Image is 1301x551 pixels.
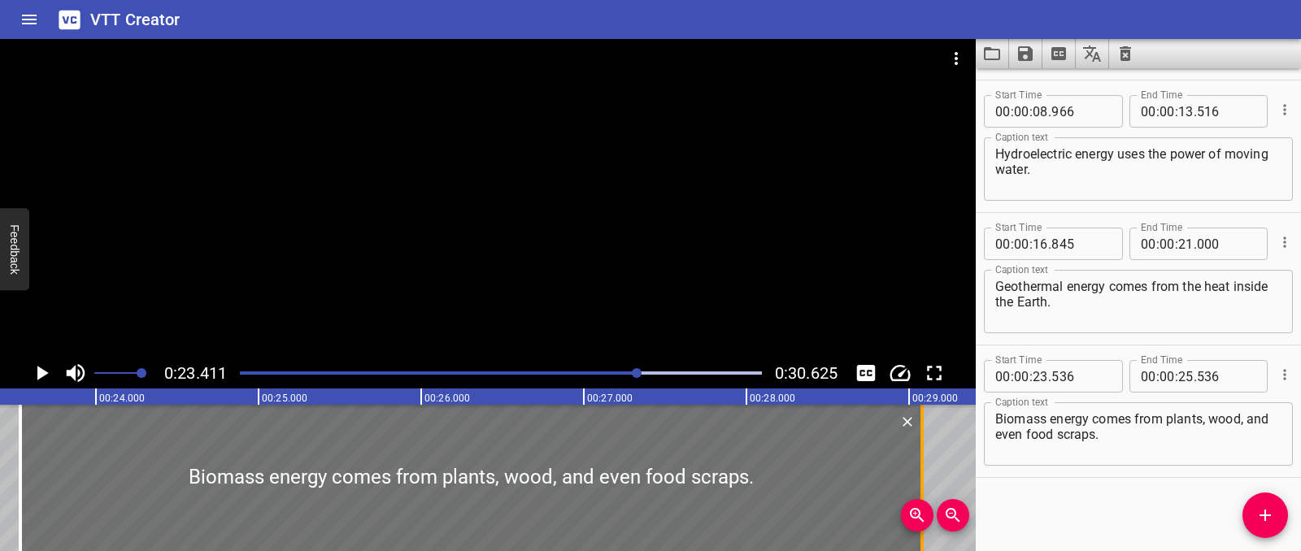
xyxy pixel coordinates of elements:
[1109,39,1142,68] button: Clear captions
[976,39,1009,68] button: Load captions from file
[99,393,145,404] text: 00:24.000
[1274,89,1293,131] div: Cue Options
[1197,228,1256,260] input: 000
[750,393,795,404] text: 00:28.000
[1049,44,1068,63] svg: Extract captions from video
[1033,95,1048,128] input: 08
[587,393,633,404] text: 00:27.000
[919,358,950,388] div: Toggle Full Screen
[995,411,1281,458] textarea: Biomass energy comes from plants, wood, and even food scraps.
[1156,95,1160,128] span: :
[995,279,1281,325] textarea: Geothermal energy comes from the heat inside the Earth.
[1051,228,1111,260] input: 845
[1141,95,1156,128] input: 00
[1029,360,1033,393] span: :
[1048,228,1051,260] span: .
[1051,360,1111,393] input: 536
[240,371,762,375] div: Play progress
[1141,360,1156,393] input: 00
[995,360,1011,393] input: 00
[1033,228,1048,260] input: 16
[1011,228,1014,260] span: :
[1197,360,1256,393] input: 536
[1116,44,1135,63] svg: Clear captions
[424,393,470,404] text: 00:26.000
[1160,360,1175,393] input: 00
[937,39,976,78] button: Video Options
[1029,228,1033,260] span: :
[1156,228,1160,260] span: :
[1274,364,1295,385] button: Cue Options
[1178,360,1194,393] input: 25
[1156,360,1160,393] span: :
[995,146,1281,193] textarea: Hydroelectric energy uses the power of moving water.
[90,7,181,33] h6: VTT Creator
[912,393,958,404] text: 00:29.000
[1141,228,1156,260] input: 00
[1197,95,1256,128] input: 516
[1175,228,1178,260] span: :
[1178,95,1194,128] input: 13
[1029,95,1033,128] span: :
[1178,228,1194,260] input: 21
[1014,228,1029,260] input: 00
[1194,95,1197,128] span: .
[897,411,918,432] button: Delete
[137,368,146,378] span: Set video volume
[164,363,227,383] span: 0:23.411
[1160,95,1175,128] input: 00
[1274,354,1293,396] div: Cue Options
[1076,39,1109,68] button: Translate captions
[1048,360,1051,393] span: .
[1160,228,1175,260] input: 00
[901,499,933,531] button: Zoom In
[1175,360,1178,393] span: :
[775,363,838,383] span: Video Duration
[1274,99,1295,120] button: Cue Options
[60,358,91,388] button: Toggle mute
[1242,492,1288,538] button: Add Cue
[897,411,916,432] div: Delete Cue
[1014,360,1029,393] input: 00
[937,499,969,531] button: Zoom Out
[262,393,307,404] text: 00:25.000
[1082,44,1102,63] svg: Translate captions
[1274,232,1295,253] button: Cue Options
[1011,95,1014,128] span: :
[851,358,881,388] button: Toggle captions
[1194,228,1197,260] span: .
[995,95,1011,128] input: 00
[919,358,950,388] button: Toggle fullscreen
[1274,221,1293,263] div: Cue Options
[995,228,1011,260] input: 00
[1011,360,1014,393] span: :
[1175,95,1178,128] span: :
[1016,44,1035,63] svg: Save captions to file
[1014,95,1029,128] input: 00
[1048,95,1051,128] span: .
[1194,360,1197,393] span: .
[1042,39,1076,68] button: Extract captions from video
[982,44,1002,63] svg: Load captions from file
[885,358,916,388] button: Change Playback Speed
[26,358,57,388] button: Play/Pause
[1033,360,1048,393] input: 23
[851,358,881,388] div: Hide/Show Captions
[1051,95,1111,128] input: 966
[1009,39,1042,68] button: Save captions to file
